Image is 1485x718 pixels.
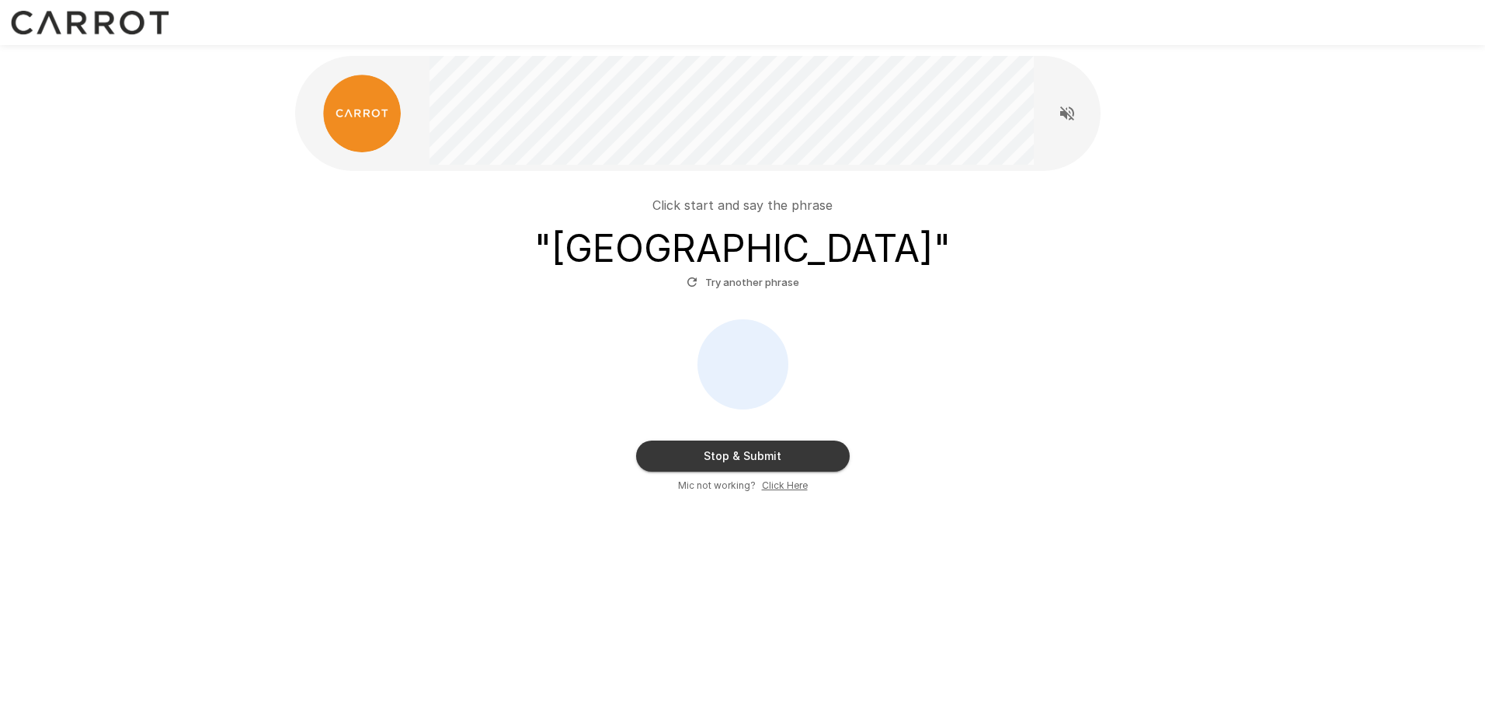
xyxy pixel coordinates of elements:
u: Click Here [762,479,808,491]
h3: " [GEOGRAPHIC_DATA] " [534,227,951,270]
span: Mic not working? [678,478,756,493]
img: carrot_logo.png [323,75,401,152]
button: Read questions aloud [1052,98,1083,129]
p: Click start and say the phrase [652,196,833,214]
button: Try another phrase [683,270,803,295]
button: Stop & Submit [636,441,850,472]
